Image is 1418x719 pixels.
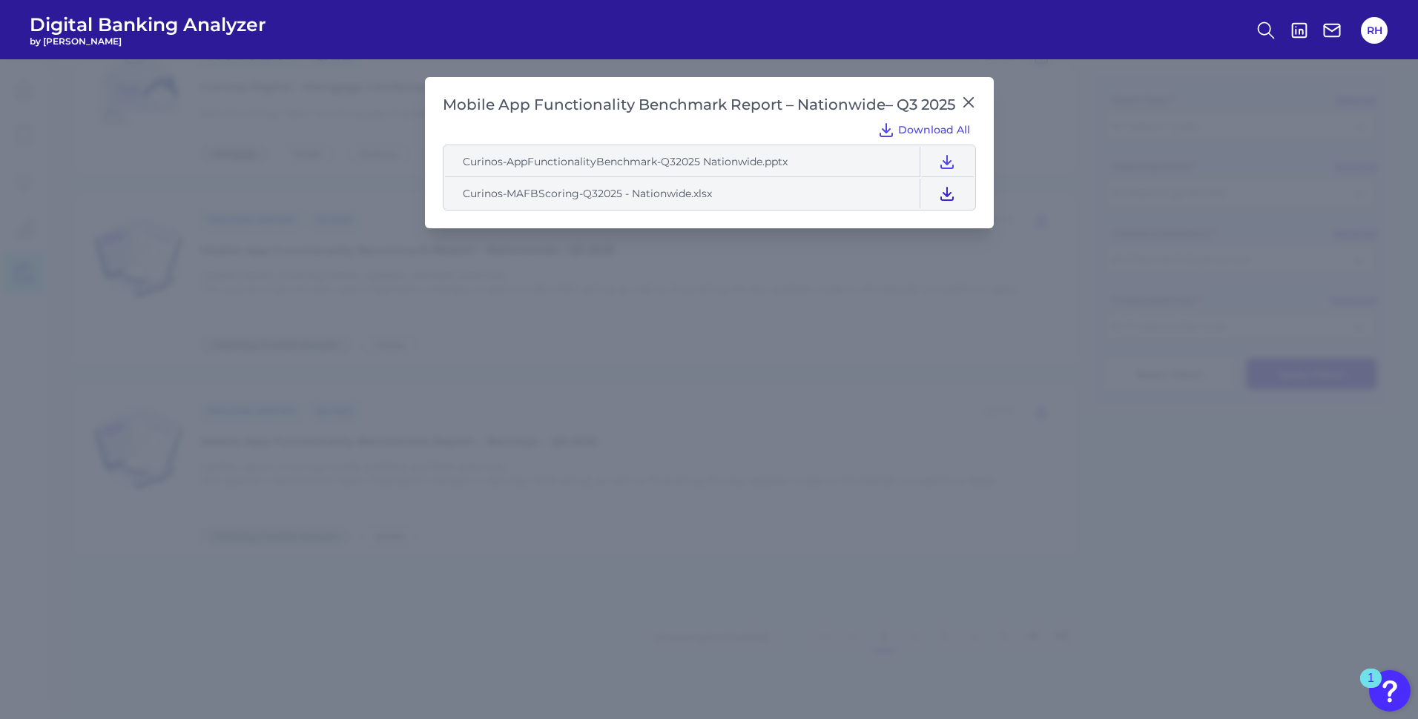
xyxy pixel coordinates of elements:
[443,95,955,115] h2: Mobile App Functionality Benchmark Report – Nationwide– Q3 2025
[445,179,920,208] td: Curinos-MAFBScoring-Q32025 - Nationwide.xlsx
[445,147,920,177] td: Curinos-AppFunctionalityBenchmark-Q32025 Nationwide.pptx
[1369,670,1411,712] button: Open Resource Center, 1 new notification
[30,36,266,47] span: by [PERSON_NAME]
[871,118,976,142] button: Download All
[30,13,266,36] span: Digital Banking Analyzer
[898,123,970,136] span: Download All
[1361,17,1388,44] button: RH
[1368,678,1374,698] div: 1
